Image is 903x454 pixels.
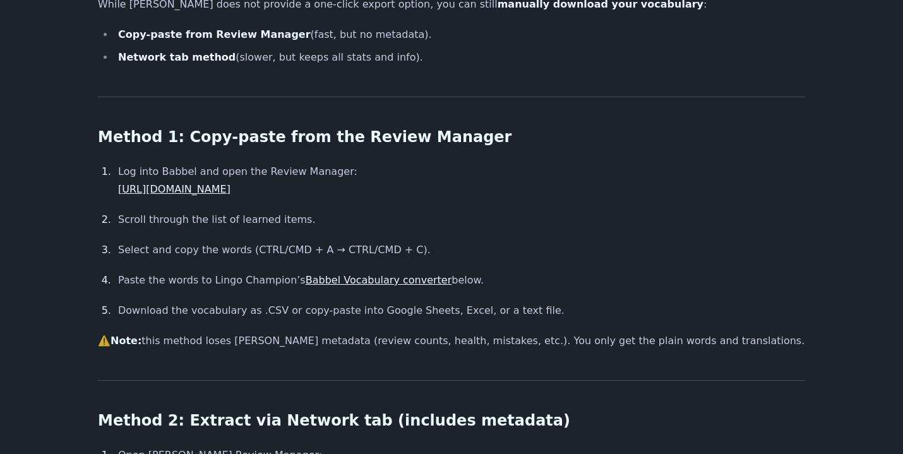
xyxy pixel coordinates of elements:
p: Paste the words to Lingo Champion’s below. [118,272,805,289]
li: (slower, but keeps all stats and info). [114,49,805,66]
strong: Note: [111,335,141,347]
strong: Network tab method [118,51,236,63]
h2: Method 1: Copy-paste from the Review Manager [98,128,805,148]
p: Select and copy the words (CTRL/CMD + A → CTRL/CMD + C). [118,241,805,259]
p: Log into Babbel and open the Review Manager: [118,163,805,198]
a: Babbel Vocabulary converter [306,274,452,286]
a: [URL][DOMAIN_NAME] [118,183,230,195]
p: ⚠️ this method loses [PERSON_NAME] metadata (review counts, health, mistakes, etc.). You only get... [98,332,805,350]
li: (fast, but no metadata). [114,26,805,44]
strong: Copy-paste from Review Manager [118,28,311,40]
h2: Method 2: Extract via Network tab (includes metadata) [98,411,805,431]
p: Scroll through the list of learned items. [118,211,805,229]
p: Download the vocabulary as .CSV or copy-paste into Google Sheets, Excel, or a text file. [118,302,805,320]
